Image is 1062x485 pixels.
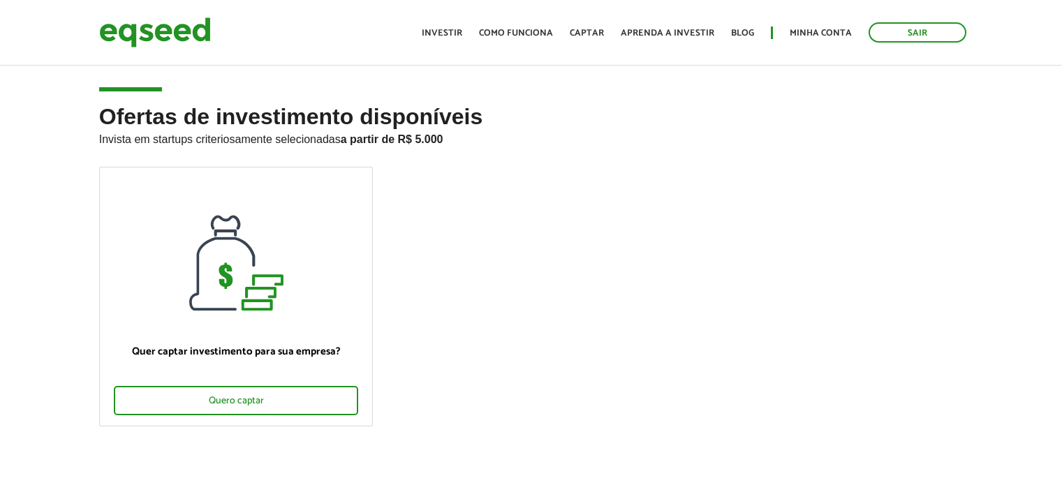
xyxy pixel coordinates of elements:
[99,105,964,167] h2: Ofertas de investimento disponíveis
[341,133,443,145] strong: a partir de R$ 5.000
[570,29,604,38] a: Captar
[99,129,964,146] p: Invista em startups criteriosamente selecionadas
[114,345,359,358] p: Quer captar investimento para sua empresa?
[790,29,852,38] a: Minha conta
[99,14,211,51] img: EqSeed
[869,22,966,43] a: Sair
[114,386,359,415] div: Quero captar
[99,167,374,426] a: Quer captar investimento para sua empresa? Quero captar
[479,29,553,38] a: Como funciona
[731,29,754,38] a: Blog
[422,29,462,38] a: Investir
[621,29,714,38] a: Aprenda a investir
